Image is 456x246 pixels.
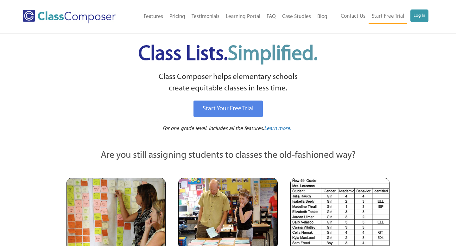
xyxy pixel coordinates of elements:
[314,10,331,24] a: Blog
[331,9,428,24] nav: Header Menu
[162,126,264,131] span: For one grade level. Includes all the features.
[410,9,428,22] a: Log In
[203,106,254,112] span: Start Your Free Trial
[369,9,407,24] a: Start Free Trial
[141,10,166,24] a: Features
[279,10,314,24] a: Case Studies
[193,101,263,117] a: Start Your Free Trial
[166,10,188,24] a: Pricing
[188,10,223,24] a: Testimonials
[130,10,331,24] nav: Header Menu
[264,126,291,131] span: Learn more.
[23,10,116,23] img: Class Composer
[223,10,263,24] a: Learning Portal
[66,149,389,163] p: Are you still assigning students to classes the old-fashioned way?
[66,71,390,95] p: Class Composer helps elementary schools create equitable classes in less time.
[138,44,318,65] span: Class Lists.
[228,44,318,65] span: Simplified.
[263,10,279,24] a: FAQ
[338,9,369,23] a: Contact Us
[264,125,291,133] a: Learn more.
